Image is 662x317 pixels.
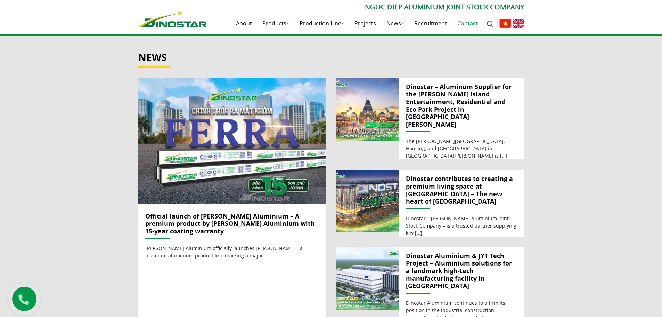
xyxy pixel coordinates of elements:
[406,137,517,159] p: The [PERSON_NAME][GEOGRAPHIC_DATA], Housing, and [GEOGRAPHIC_DATA] in [GEOGRAPHIC_DATA][PERSON_NA...
[513,19,524,28] img: English
[406,215,517,237] p: Dinostar – [PERSON_NAME] Aluminium Joint Stock Company – is a trusted partner supplying key […]
[257,12,294,34] a: Products
[409,12,452,34] a: Recruitment
[138,9,207,27] a: Nhôm Dinostar
[406,175,517,205] a: Dinostar contributes to creating a premium living space at [GEOGRAPHIC_DATA] – The new heart of [...
[145,212,315,235] a: Official launch of [PERSON_NAME] Aluminium – A premium product by [PERSON_NAME] Aluminium with 15...
[145,245,319,259] p: [PERSON_NAME] Aluminium officially launches [PERSON_NAME] – a premium aluminium product line mark...
[336,247,399,310] img: Dinostar Aluminium & JYT Tech Project – Aluminium solutions for a landmark high-tech manufacturin...
[138,50,166,64] a: News
[349,12,381,34] a: Projects
[336,170,399,232] a: Dinostar contributes to creating a premium living space at Skyline Westlake – The new heart of Ta...
[336,78,399,141] a: Dinostar – Aluminum Supplier for the Vu Yen Island Entertainment, Residential and Eco Park Projec...
[406,252,517,290] a: Dinostar Aluminium & JYT Tech Project – Aluminium solutions for a landmark high-tech manufacturin...
[138,78,326,204] img: Official launch of Ferra Aluminium – A premium product by Ngoc Diep Aluminium with 15-year coatin...
[499,19,511,28] img: Tiếng Việt
[487,21,494,27] img: search
[207,2,524,12] p: Ngoc Diep Aluminium Joint Stock Company
[231,12,257,34] a: About
[336,247,399,310] a: Dinostar Aluminium & JYT Tech Project – Aluminium solutions for a landmark high-tech manufacturin...
[406,83,517,128] a: Dinostar – Aluminum Supplier for the [PERSON_NAME] Island Entertainment, Residential and Eco Park...
[336,170,399,232] img: Dinostar contributes to creating a premium living space at Skyline Westlake – The new heart of Ta...
[138,10,207,27] img: Nhôm Dinostar
[336,78,399,141] img: Dinostar – Aluminum Supplier for the Vu Yen Island Entertainment, Residential and Eco Park Projec...
[294,12,349,34] a: Production Line
[381,12,409,34] a: News
[452,12,483,34] a: Contact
